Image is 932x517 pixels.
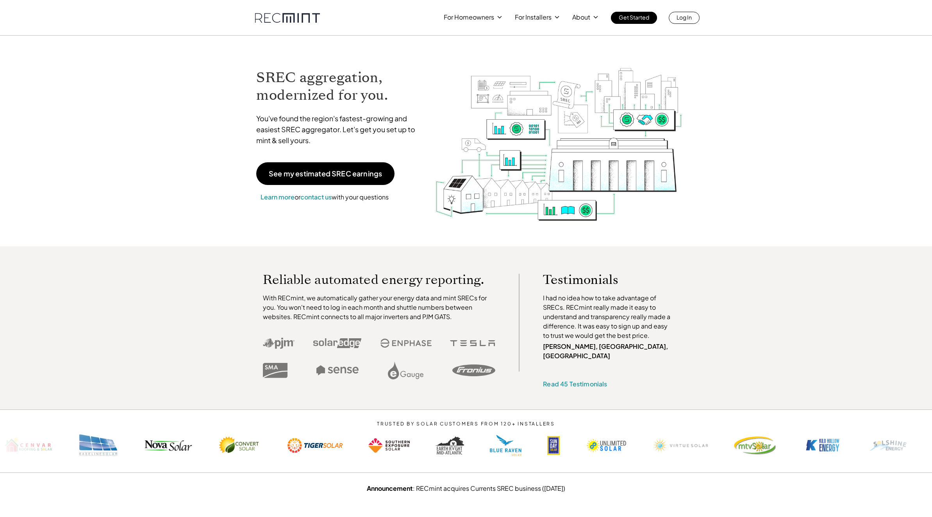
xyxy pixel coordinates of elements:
[261,193,295,201] a: Learn more
[269,170,382,177] p: See my estimated SREC earnings
[515,12,552,23] p: For Installers
[434,47,684,223] img: RECmint value cycle
[354,421,579,427] p: TRUSTED BY SOLAR CUSTOMERS FROM 120+ INSTALLERS
[677,12,692,23] p: Log In
[543,342,674,361] p: [PERSON_NAME], [GEOGRAPHIC_DATA], [GEOGRAPHIC_DATA]
[263,293,496,321] p: With RECmint, we automatically gather your energy data and mint SRECs for you. You won't need to ...
[543,274,659,285] p: Testimonials
[263,274,496,285] p: Reliable automated energy reporting.
[543,380,607,388] a: Read 45 Testimonials
[256,162,395,185] a: See my estimated SREC earnings
[669,12,700,24] a: Log In
[256,192,393,202] p: or with your questions
[300,193,332,201] a: contact us
[256,69,423,104] h1: SREC aggregation, modernized for you.
[444,12,494,23] p: For Homeowners
[367,484,413,492] strong: Announcement
[572,12,590,23] p: About
[611,12,657,24] a: Get Started
[256,113,423,146] p: You've found the region's fastest-growing and easiest SREC aggregator. Let's get you set up to mi...
[543,293,674,340] p: I had no idea how to take advantage of SRECs. RECmint really made it easy to understand and trans...
[619,12,649,23] p: Get Started
[367,484,565,492] a: Announcement: RECmint acquires Currents SREC business ([DATE])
